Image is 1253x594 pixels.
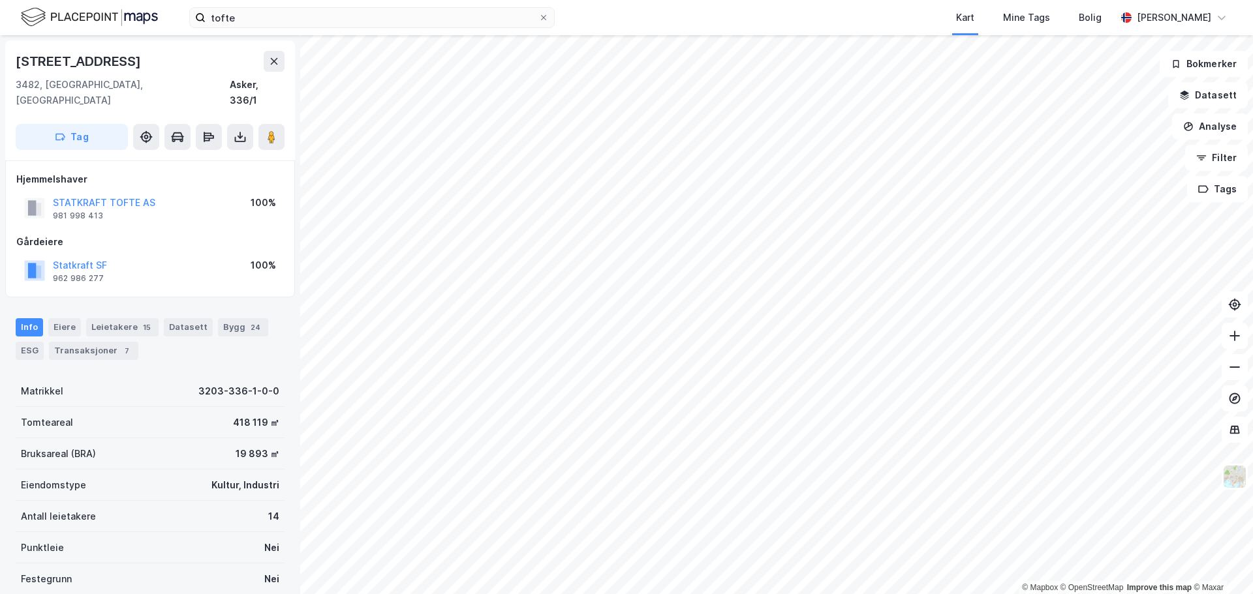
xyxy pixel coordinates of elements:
[1168,82,1248,108] button: Datasett
[49,342,138,360] div: Transaksjoner
[21,6,158,29] img: logo.f888ab2527a4732fd821a326f86c7f29.svg
[21,415,73,430] div: Tomteareal
[248,321,263,334] div: 24
[236,446,279,462] div: 19 893 ㎡
[16,342,44,360] div: ESG
[53,211,103,221] div: 981 998 413
[264,540,279,556] div: Nei
[16,124,128,150] button: Tag
[21,571,72,587] div: Festegrunn
[1079,10,1102,25] div: Bolig
[164,318,213,336] div: Datasett
[16,318,43,336] div: Info
[16,234,284,250] div: Gårdeiere
[206,8,538,27] input: Søk på adresse, matrikkel, gårdeiere, leietakere eller personer
[251,258,276,273] div: 100%
[251,195,276,211] div: 100%
[1188,531,1253,594] iframe: Chat Widget
[16,77,230,108] div: 3482, [GEOGRAPHIC_DATA], [GEOGRAPHIC_DATA]
[16,51,144,72] div: [STREET_ADDRESS]
[1022,583,1058,592] a: Mapbox
[53,273,104,284] div: 962 986 277
[48,318,81,336] div: Eiere
[1172,113,1248,140] button: Analyse
[1127,583,1192,592] a: Improve this map
[1185,145,1248,171] button: Filter
[1160,51,1248,77] button: Bokmerker
[198,383,279,399] div: 3203-336-1-0-0
[21,446,96,462] div: Bruksareal (BRA)
[1003,10,1050,25] div: Mine Tags
[1222,464,1247,489] img: Z
[21,383,63,399] div: Matrikkel
[264,571,279,587] div: Nei
[1187,176,1248,202] button: Tags
[21,477,86,493] div: Eiendomstype
[956,10,974,25] div: Kart
[268,509,279,524] div: 14
[211,477,279,493] div: Kultur, Industri
[1060,583,1124,592] a: OpenStreetMap
[218,318,268,336] div: Bygg
[230,77,285,108] div: Asker, 336/1
[1137,10,1211,25] div: [PERSON_NAME]
[120,344,133,357] div: 7
[1188,531,1253,594] div: Kontrollprogram for chat
[86,318,159,336] div: Leietakere
[16,171,284,187] div: Hjemmelshaver
[140,321,153,334] div: 15
[21,540,64,556] div: Punktleie
[21,509,96,524] div: Antall leietakere
[233,415,279,430] div: 418 119 ㎡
